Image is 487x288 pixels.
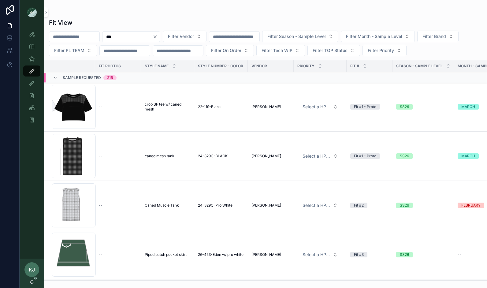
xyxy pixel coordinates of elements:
[298,151,343,162] button: Select Button
[211,47,241,54] span: Filter On Order
[99,154,137,159] a: --
[27,7,37,17] img: App logo
[198,104,244,109] a: 22-119-Black
[350,153,389,159] a: Fit #1 - Proto
[461,203,481,208] div: FEBRUARY
[354,153,376,159] div: Fit #1 - Proto
[400,203,409,208] div: SS26
[99,252,137,257] a: --
[99,203,137,208] a: --
[350,64,359,69] span: Fit #
[145,203,179,208] span: Caned Muscle Tank
[267,33,326,39] span: Filter Season - Sample Level
[262,47,292,54] span: Filter Tech WIP
[251,203,290,208] a: [PERSON_NAME]
[298,200,343,211] button: Select Button
[297,200,343,211] a: Select Button
[251,104,290,109] a: [PERSON_NAME]
[54,47,84,54] span: Filter PL TEAM
[198,203,232,208] span: 24-329C-Pro White
[145,154,191,159] a: caned mesh tank
[362,45,407,56] button: Select Button
[198,154,228,159] span: 24-329C-BLACK
[297,249,343,260] a: Select Button
[297,150,343,162] a: Select Button
[63,75,101,80] span: Sample Requested
[99,64,121,69] span: Fit Photos
[198,252,243,257] span: 26-453-Eden w/ pro white
[198,64,243,69] span: Style Number - Color
[354,104,376,110] div: Fit #1 - Proto
[350,252,389,257] a: Fit #3
[303,252,330,258] span: Select a HP FIT LEVEL
[461,153,475,159] div: MARCH
[99,104,137,109] a: --
[368,47,394,54] span: Filter Priority
[417,31,459,42] button: Select Button
[145,203,191,208] a: Caned Muscle Tank
[297,101,343,113] a: Select Button
[350,203,389,208] a: Fit #2
[313,47,348,54] span: Filter TOP Status
[298,249,343,260] button: Select Button
[400,104,409,110] div: SS26
[107,75,113,80] div: 215
[303,153,330,159] span: Select a HP FIT LEVEL
[99,104,102,109] span: --
[396,203,450,208] a: SS26
[99,252,102,257] span: --
[303,104,330,110] span: Select a HP FIT LEVEL
[198,203,244,208] a: 24-329C-Pro White
[198,154,244,159] a: 24-329C-BLACK
[298,101,343,112] button: Select Button
[251,154,281,159] span: [PERSON_NAME]
[20,24,44,133] div: scrollable content
[461,104,475,110] div: MARCH
[198,252,244,257] a: 26-453-Eden w/ pro white
[354,203,364,208] div: Fit #2
[396,252,450,257] a: SS26
[251,64,267,69] span: Vendor
[458,252,461,257] span: --
[145,252,187,257] span: Piped patch pocket skirt
[262,31,338,42] button: Select Button
[49,18,72,27] h1: Fit View
[251,252,290,257] a: [PERSON_NAME]
[168,33,194,39] span: Filter Vendor
[29,266,35,273] span: KJ
[145,64,169,69] span: STYLE NAME
[145,154,174,159] span: caned mesh tank
[307,45,360,56] button: Select Button
[251,203,281,208] span: [PERSON_NAME]
[145,102,191,112] a: crop BF tee w/ caned mesh
[297,64,314,69] span: PRIORITY
[153,34,160,39] button: Clear
[350,104,389,110] a: Fit #1 - Proto
[251,252,281,257] span: [PERSON_NAME]
[341,31,415,42] button: Select Button
[396,153,450,159] a: SS26
[49,45,97,56] button: Select Button
[346,33,402,39] span: Filter Month - Sample Level
[206,45,254,56] button: Select Button
[251,154,290,159] a: [PERSON_NAME]
[198,104,221,109] span: 22-119-Black
[163,31,206,42] button: Select Button
[99,203,102,208] span: --
[354,252,364,257] div: Fit #3
[256,45,305,56] button: Select Button
[251,104,281,109] span: [PERSON_NAME]
[99,154,102,159] span: --
[422,33,446,39] span: Filter Brand
[396,104,450,110] a: SS26
[396,64,443,69] span: Season - Sample Level
[400,153,409,159] div: SS26
[303,202,330,208] span: Select a HP FIT LEVEL
[145,252,191,257] a: Piped patch pocket skirt
[400,252,409,257] div: SS26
